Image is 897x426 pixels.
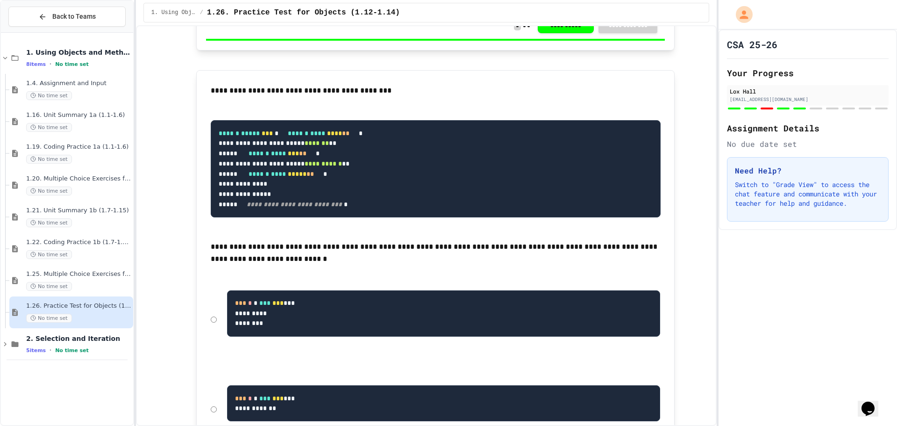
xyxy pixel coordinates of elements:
[26,123,72,132] span: No time set
[730,87,886,95] div: Lox Hall
[26,334,131,343] span: 2. Selection and Iteration
[50,347,51,354] span: •
[55,347,89,354] span: No time set
[26,48,131,57] span: 1. Using Objects and Methods
[727,122,889,135] h2: Assignment Details
[26,79,131,87] span: 1.4. Assignment and Input
[26,187,72,195] span: No time set
[26,302,131,310] span: 1.26. Practice Test for Objects (1.12-1.14)
[26,314,72,323] span: No time set
[26,238,131,246] span: 1.22. Coding Practice 1b (1.7-1.15)
[26,143,131,151] span: 1.19. Coding Practice 1a (1.1-1.6)
[858,389,888,417] iframe: chat widget
[52,12,96,22] span: Back to Teams
[26,155,72,164] span: No time set
[735,180,881,208] p: Switch to "Grade View" to access the chat feature and communicate with your teacher for help and ...
[735,165,881,176] h3: Need Help?
[26,175,131,183] span: 1.20. Multiple Choice Exercises for Unit 1a (1.1-1.6)
[727,66,889,79] h2: Your Progress
[730,96,886,103] div: [EMAIL_ADDRESS][DOMAIN_NAME]
[726,4,755,25] div: My Account
[26,250,72,259] span: No time set
[200,9,203,16] span: /
[55,61,89,67] span: No time set
[26,347,46,354] span: 5 items
[26,207,131,215] span: 1.21. Unit Summary 1b (1.7-1.15)
[727,138,889,150] div: No due date set
[727,38,777,51] h1: CSA 25-26
[26,218,72,227] span: No time set
[26,91,72,100] span: No time set
[26,282,72,291] span: No time set
[26,111,131,119] span: 1.16. Unit Summary 1a (1.1-1.6)
[151,9,196,16] span: 1. Using Objects and Methods
[207,7,400,18] span: 1.26. Practice Test for Objects (1.12-1.14)
[26,270,131,278] span: 1.25. Multiple Choice Exercises for Unit 1b (1.9-1.15)
[26,61,46,67] span: 8 items
[50,60,51,68] span: •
